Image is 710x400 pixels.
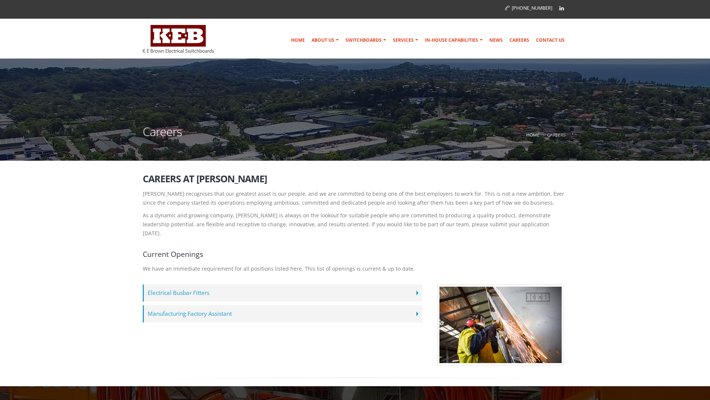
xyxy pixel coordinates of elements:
[533,33,568,48] a: Contact Us
[505,5,552,11] a: [PHONE_NUMBER]
[143,25,214,53] img: K E Brown Electrical Switchboards
[143,264,568,273] p: We have an immediate requirement for all positions listed here. This list of openings is current ...
[309,33,342,48] a: About Us
[143,189,568,207] p: [PERSON_NAME] recognises that our greatest asset is our people, and we are committed to being one...
[143,284,422,302] label: Electrical Busbar Fitters
[143,249,568,259] h4: Current Openings
[143,305,422,322] label: Manufacturing Factory Assistant
[288,33,308,48] a: Home
[526,132,540,138] a: Home
[143,174,568,184] h2: Careers at [PERSON_NAME]
[343,33,389,48] a: Switchboards
[486,33,506,48] a: News
[541,130,566,139] li: Careers
[143,126,182,147] h1: Careers
[556,3,567,14] a: Linkedin
[143,211,568,238] p: As a dynamic and growing company, [PERSON_NAME] is always on the lookout for suitable people who ...
[507,33,532,48] a: Careers
[422,33,486,48] a: In-house Capabilities
[390,33,421,48] a: Services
